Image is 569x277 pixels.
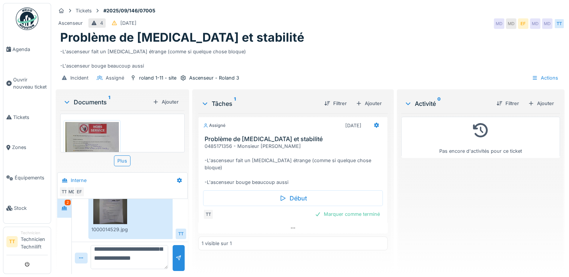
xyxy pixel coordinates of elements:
div: 0485171356 - Monsieur [PERSON_NAME] -L'ascenseur fait un [MEDICAL_DATA] étrange (comme si quelque... [205,143,384,186]
strong: #2025/09/146/07005 [100,7,158,14]
img: 4g4ki4e20kpp6ng1godg2ouf3tx6 [65,122,119,195]
div: Activité [404,99,490,108]
div: [DATE] [345,122,361,129]
span: Tickets [13,114,48,121]
li: Technicien Technilift [21,230,48,253]
div: -L'ascenseur fait un [MEDICAL_DATA] étrange (comme si quelque chose bloque) -L'ascenseur bouge be... [60,45,560,70]
div: Incident [70,74,88,81]
a: TT TechnicienTechnicien Technilift [6,230,48,255]
div: Tâches [201,99,318,108]
div: Tickets [76,7,92,14]
a: Équipements [3,163,51,193]
div: TT [203,209,214,220]
span: Stock [14,205,48,212]
span: Équipements [15,174,48,181]
div: MD [530,18,540,29]
a: Agenda [3,34,51,65]
div: Actions [528,72,561,83]
div: TT [59,187,70,197]
a: Ouvrir nouveau ticket [3,65,51,102]
a: Stock [3,193,51,223]
div: EF [74,187,85,197]
div: Ajouter [150,97,182,107]
div: 1000014529.jpg [91,226,129,233]
div: TT [554,18,564,29]
a: Tickets [3,102,51,132]
div: Assigné [203,122,226,129]
span: Zones [12,144,48,151]
div: MD [506,18,516,29]
div: 2 [65,200,71,205]
div: MD [542,18,552,29]
span: Ouvrir nouveau ticket [13,76,48,90]
div: Plus [114,155,130,166]
img: Badge_color-CXgf-gQk.svg [16,8,38,30]
div: Technicien [21,230,48,236]
sup: 1 [108,98,110,107]
div: Pas encore d'activités pour ce ticket [406,120,555,155]
div: MD [494,18,504,29]
div: Début [203,190,383,206]
div: Marquer comme terminé [312,209,383,219]
div: Ascenseur [58,20,83,27]
span: Agenda [12,46,48,53]
div: Ascenseur - Roland 3 [189,74,239,81]
div: TT [176,229,186,239]
img: zk3njta22pbvzt31a1f3xkqmubtd [93,187,127,224]
div: Assigné [106,74,124,81]
a: Zones [3,132,51,163]
div: Interne [71,177,86,184]
sup: 0 [437,99,441,108]
sup: 1 [234,99,236,108]
h1: Problème de [MEDICAL_DATA] et stabilité [60,30,304,45]
h3: Problème de [MEDICAL_DATA] et stabilité [205,135,384,143]
div: [DATE] [120,20,137,27]
div: Filtrer [321,98,350,108]
li: TT [6,236,18,247]
div: Ajouter [353,98,385,108]
div: MD [67,187,77,197]
div: Ajouter [525,98,557,108]
div: EF [518,18,528,29]
div: Filtrer [493,98,522,108]
div: roland 1-11 - site [139,74,176,81]
div: 4 [100,20,103,27]
div: Documents [63,98,150,107]
div: 1 visible sur 1 [202,240,232,247]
